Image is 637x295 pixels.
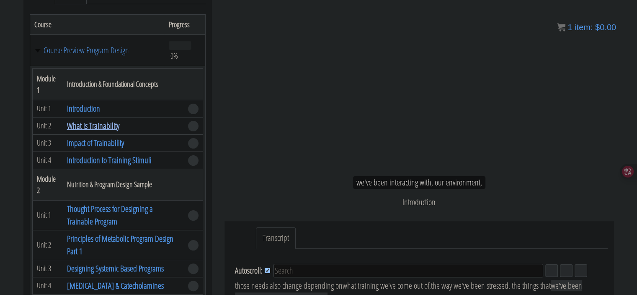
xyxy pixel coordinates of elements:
[343,280,431,291] span: what training we've come out of,
[32,100,63,117] td: Unit 1
[32,260,63,277] td: Unit 3
[235,267,603,291] span: And those needs also change depending on
[575,23,593,32] span: item:
[595,23,616,32] bdi: 0.00
[170,51,178,60] span: 0%
[32,169,63,200] th: Module 2
[67,233,173,257] a: Principles of Metabolic Program Design Part 1
[32,151,63,169] td: Unit 4
[32,277,63,294] td: Unit 4
[67,120,119,131] a: What is Trainability
[353,176,485,189] p: we've been interacting with, our environment,
[431,280,551,291] span: the way we've been stressed, the things that
[256,227,296,249] a: Transcript
[557,23,565,31] img: icon11.png
[67,280,164,291] a: [MEDICAL_DATA] & Catecholamines
[67,263,164,274] a: Designing Systemic Based Programs
[32,68,63,100] th: Module 1
[32,200,63,230] td: Unit 1
[67,203,153,227] a: Thought Process for Designing a Trainable Program
[273,264,543,277] input: Search
[32,117,63,134] td: Unit 2
[32,134,63,151] td: Unit 3
[67,137,124,149] a: Impact of Trainability
[224,196,614,209] p: Introduction
[63,169,184,200] th: Nutrition & Program Design Sample
[67,154,152,166] a: Introduction to Training Stimuli
[67,103,100,114] a: Introduction
[595,23,600,32] span: $
[557,23,616,32] a: 1 item: $0.00
[30,14,165,34] th: Course
[165,14,205,34] th: Progress
[567,23,572,32] span: 1
[32,230,63,260] td: Unit 2
[63,68,184,100] th: Introduction & Foundational Concepts
[34,46,160,55] a: Course Preview Program Design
